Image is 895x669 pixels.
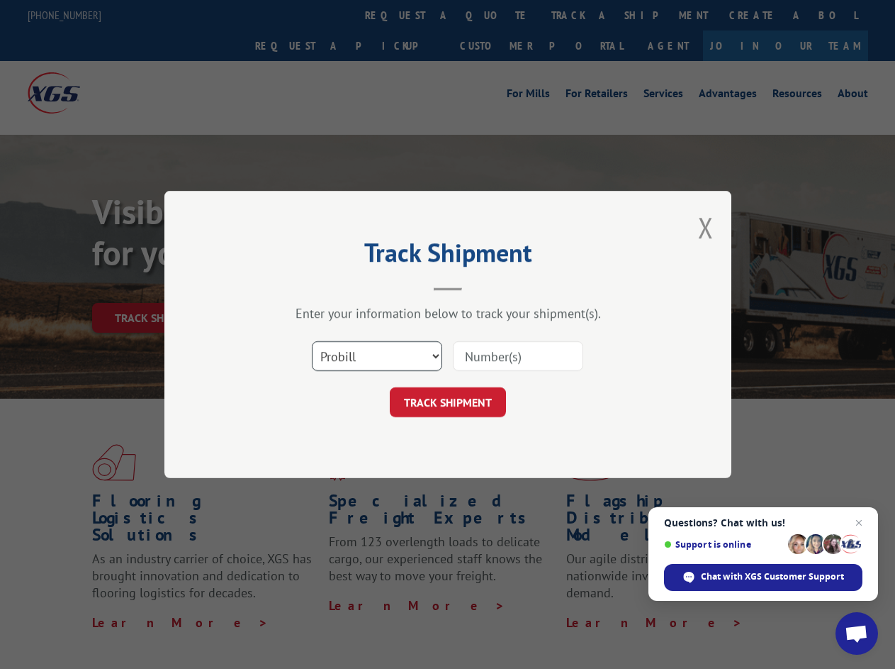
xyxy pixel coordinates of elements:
[664,517,862,529] span: Questions? Chat with us!
[664,564,862,591] div: Chat with XGS Customer Support
[698,209,714,246] button: Close modal
[390,387,506,417] button: TRACK SHIPMENT
[235,305,660,321] div: Enter your information below to track your shipment(s).
[850,514,867,531] span: Close chat
[835,612,878,655] div: Open chat
[664,539,783,550] span: Support is online
[453,341,583,371] input: Number(s)
[235,243,660,270] h2: Track Shipment
[701,570,844,583] span: Chat with XGS Customer Support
